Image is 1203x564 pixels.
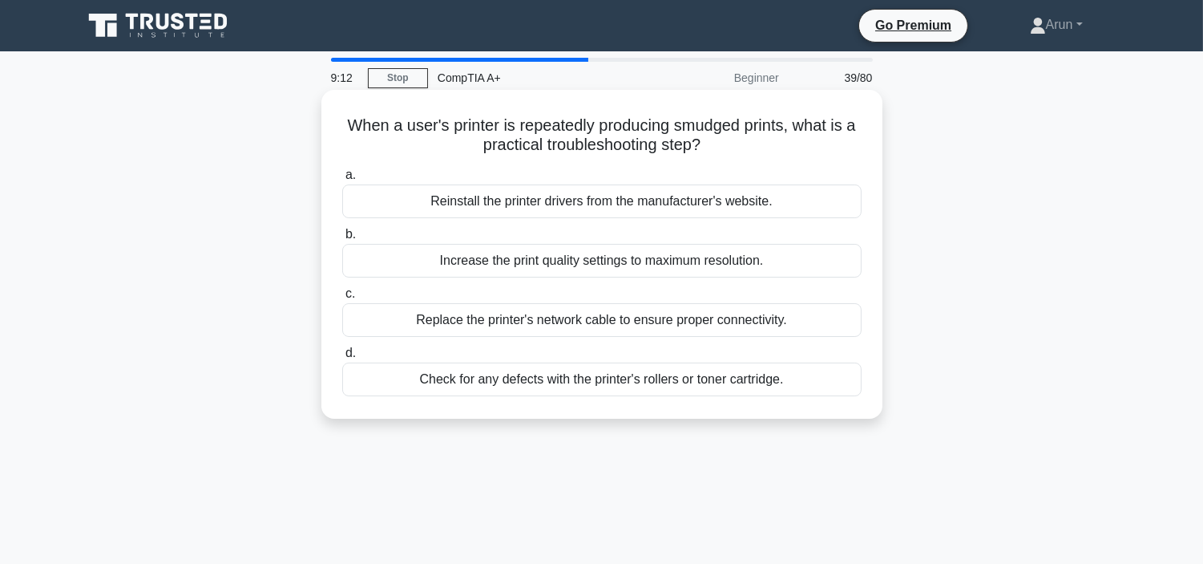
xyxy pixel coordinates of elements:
[342,303,862,337] div: Replace the printer's network cable to ensure proper connectivity.
[342,185,862,218] div: Reinstall the printer drivers from the manufacturer's website.
[341,116,863,156] h5: When a user's printer is repeatedly producing smudged prints, what is a practical troubleshooting...
[866,15,961,35] a: Go Premium
[991,9,1121,41] a: Arun
[342,244,862,278] div: Increase the print quality settings to maximum resolution.
[321,62,368,94] div: 9:12
[428,62,648,94] div: CompTIA A+
[648,62,789,94] div: Beginner
[342,363,862,396] div: Check for any defects with the printer's rollers or toner cartridge.
[345,346,356,359] span: d.
[345,227,356,241] span: b.
[368,68,428,88] a: Stop
[345,168,356,181] span: a.
[789,62,882,94] div: 39/80
[345,286,355,300] span: c.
